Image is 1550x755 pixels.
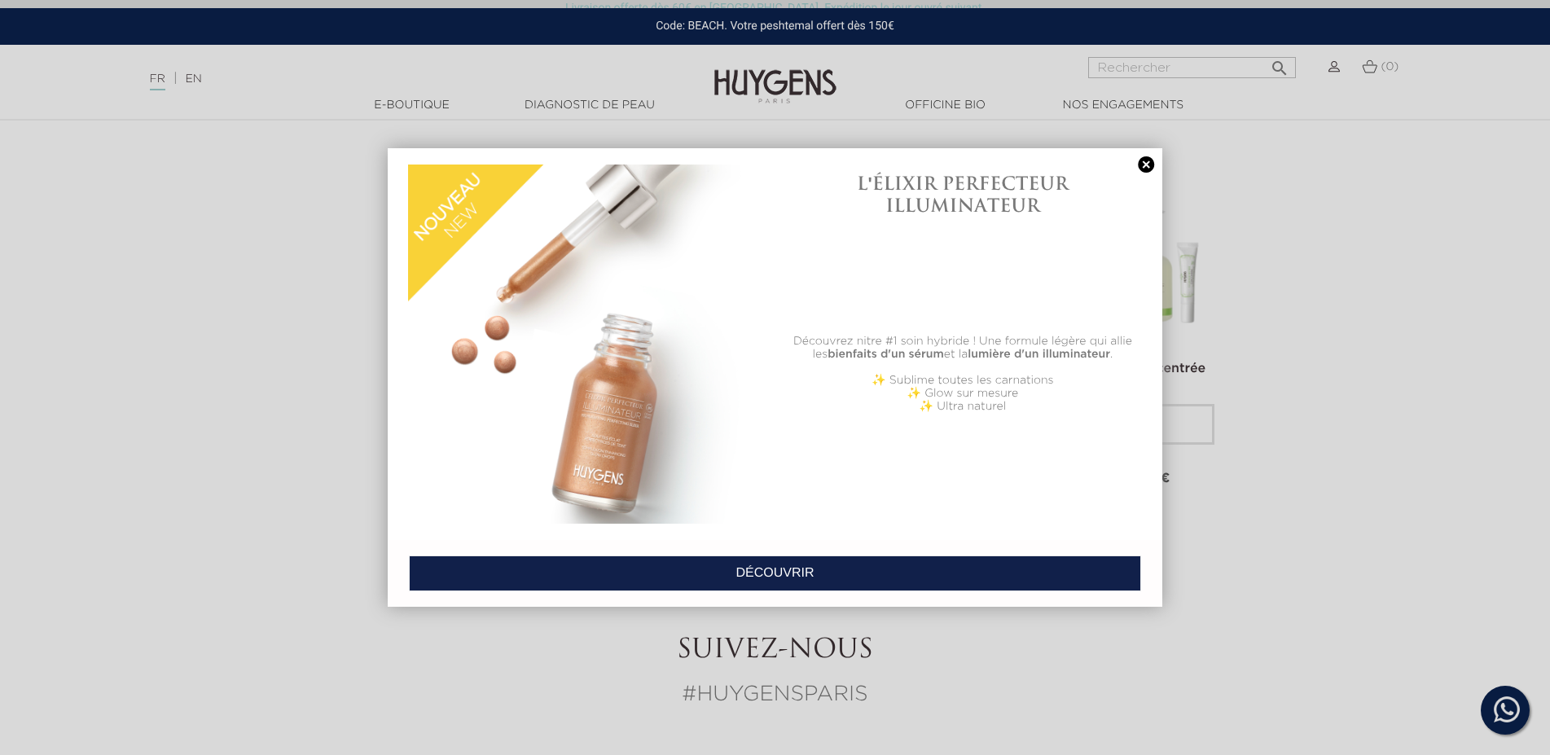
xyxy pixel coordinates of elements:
[968,349,1110,360] b: lumière d'un illuminateur
[784,400,1143,413] p: ✨ Ultra naturel
[784,335,1143,361] p: Découvrez nitre #1 soin hybride ! Une formule légère qui allie les et la .
[784,387,1143,400] p: ✨ Glow sur mesure
[828,349,944,360] b: bienfaits d'un sérum
[784,173,1143,216] h1: L'ÉLIXIR PERFECTEUR ILLUMINATEUR
[409,555,1142,591] a: DÉCOUVRIR
[784,374,1143,387] p: ✨ Sublime toutes les carnations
